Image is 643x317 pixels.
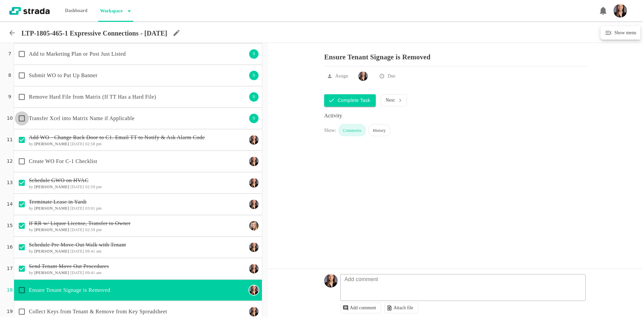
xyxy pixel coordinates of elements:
[7,179,13,187] p: 13
[324,94,376,107] button: Complete Task
[7,201,13,208] p: 14
[29,157,247,165] p: Create WO For C-1 Checklist
[249,221,259,230] img: Maggie Keasling
[29,308,247,316] p: Collect Keys from Tenant & Remove from Key Spreadsheet
[29,262,247,270] p: Send Tenant Move Out Procedures
[248,70,259,81] div: S
[7,265,13,272] p: 17
[249,285,259,295] img: Ty Depies
[7,308,13,315] p: 19
[34,184,69,189] b: [PERSON_NAME]
[335,73,348,80] p: Assign
[387,73,395,80] p: Due
[7,136,13,144] p: 11
[7,158,13,165] p: 12
[249,157,259,166] img: Ty Depies
[34,142,69,146] b: [PERSON_NAME]
[324,274,338,287] img: Headshot_Vertical.jpg
[29,249,247,254] h6: by [DATE] 09:41 am
[249,135,259,145] img: Ty Depies
[7,222,13,229] p: 15
[7,244,13,251] p: 16
[34,227,69,232] b: [PERSON_NAME]
[324,48,587,61] p: Ensure Tenant Signage is Removed
[368,124,390,136] div: History
[249,243,259,252] img: Ty Depies
[249,264,259,273] img: Ty Depies
[8,50,11,58] p: 7
[394,305,413,311] p: Attach file
[98,4,123,18] p: Workspace
[29,176,247,184] p: Schedule GWO on HVAC
[324,127,336,136] div: Show:
[249,200,259,209] img: Ty Depies
[614,4,627,17] img: Headshot_Vertical.jpg
[34,249,69,254] b: [PERSON_NAME]
[29,93,247,101] p: Remove Hard File from Matrix (If TT Has a Hard File)
[249,178,259,188] img: Ty Depies
[248,49,259,59] div: S
[29,270,247,275] h6: by [DATE] 09:41 am
[358,71,368,81] img: Ty Depies
[29,286,247,294] p: Ensure Tenant Signage is Removed
[341,275,381,283] p: Add comment
[29,206,247,211] h6: by [DATE] 03:01 pm
[386,98,395,103] p: Next
[21,29,167,37] p: LTP-1805-465-1 Expressive Connections - [DATE]
[29,198,247,206] p: Terminate Lease in Yardi
[34,206,69,211] b: [PERSON_NAME]
[29,142,247,146] h6: by [DATE] 02:58 pm
[7,115,13,122] p: 10
[34,270,69,275] b: [PERSON_NAME]
[8,93,11,101] p: 9
[248,113,259,124] div: S
[29,50,247,58] p: Add to Marketing Plan or Post Just Listed
[29,241,247,249] p: Schedule Pre Move-Out Walk with Tenant
[8,72,11,79] p: 8
[248,92,259,102] div: S
[339,124,366,136] div: Comments
[324,112,587,120] div: Activity
[63,4,89,17] p: Dashboard
[29,71,247,80] p: Submit WO to Put Up Banner
[350,305,376,311] p: Add comment
[7,286,13,294] p: 18
[29,227,247,232] h6: by [DATE] 02:59 pm
[249,307,259,316] img: Ty Depies
[29,114,247,122] p: Transfer Xcel into Matrix Name if Applicable
[29,184,247,189] h6: by [DATE] 02:59 pm
[29,219,247,227] p: If RR w/ Liquor License, Transfer to Owner
[9,7,50,15] img: strada-logo
[613,29,636,37] h6: Show menu
[29,134,247,142] p: Add WO - Change Back Door to C1. Email TT to Notify & Ask Alarm Code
